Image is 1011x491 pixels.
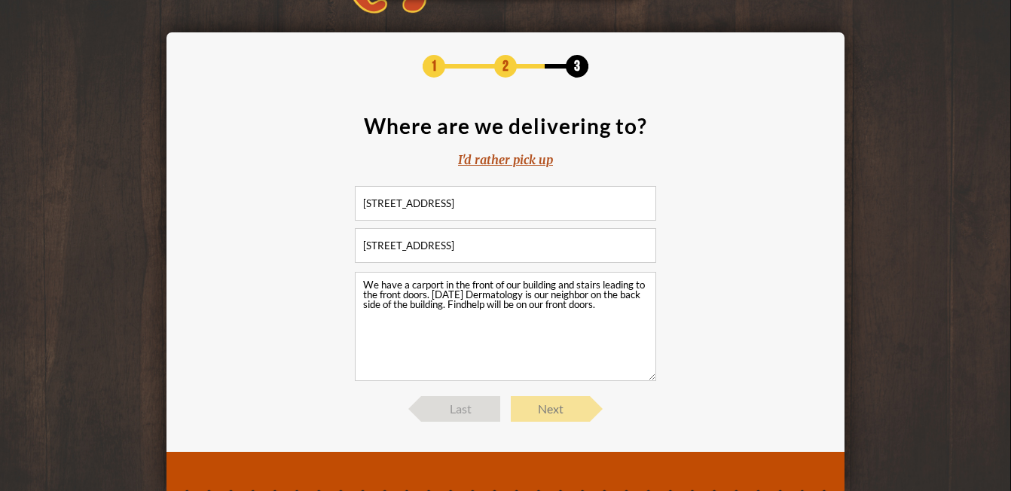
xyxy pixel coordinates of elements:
span: 2 [494,55,517,78]
span: 3 [566,55,588,78]
textarea: We have a carport in the front of our building and stairs leading to the front doors. [DATE] Derm... [355,272,656,381]
div: Where are we delivering to? [364,115,647,136]
span: 1 [423,55,445,78]
div: I'd rather pick up [458,151,553,169]
span: Last [421,396,500,422]
input: Enter a suite number (optional) [355,228,656,263]
span: Next [511,396,590,422]
input: Enter a delivery address [355,186,656,221]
